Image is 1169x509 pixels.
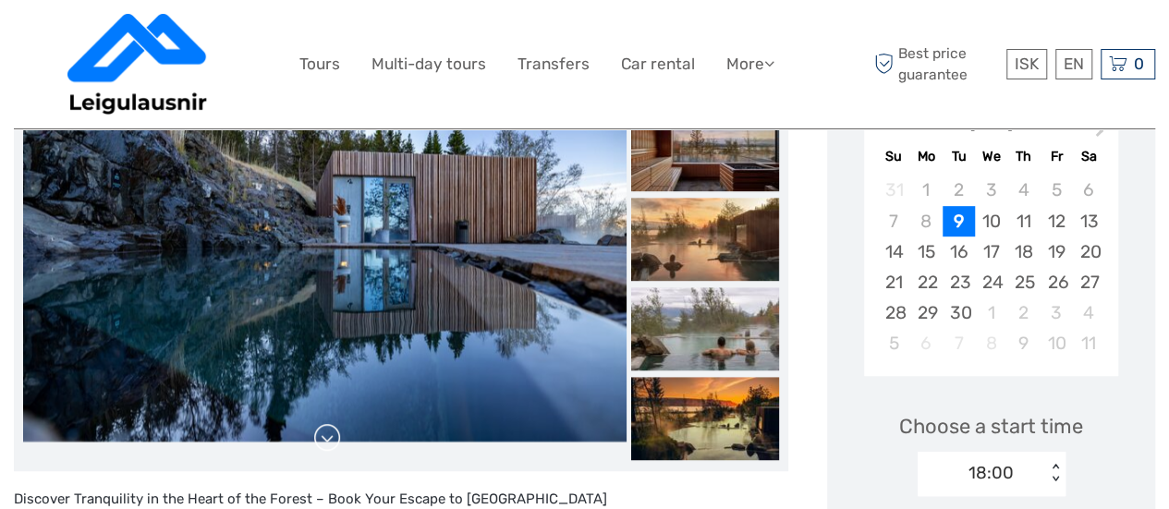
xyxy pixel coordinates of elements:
div: Choose Monday, September 29th, 2025 [910,297,943,328]
span: Choose a start time [899,412,1083,441]
a: Car rental [621,51,695,78]
a: More [726,51,774,78]
a: Transfers [518,51,590,78]
div: Tu [943,144,975,169]
div: We [975,144,1007,169]
img: 887f851ba5304571b0f24eabcb5551e7_slider_thumbnail.jpg [631,377,779,460]
div: Not available Sunday, September 7th, 2025 [877,206,909,236]
button: Open LiveChat chat widget [213,29,235,51]
button: Next Month [1087,120,1116,150]
div: Choose Sunday, September 21st, 2025 [877,267,909,297]
div: Not available Thursday, September 4th, 2025 [1007,175,1040,205]
div: Not available Saturday, September 6th, 2025 [1072,175,1104,205]
div: Choose Saturday, October 4th, 2025 [1072,297,1104,328]
div: Choose Tuesday, September 23rd, 2025 [943,267,975,297]
div: Choose Wednesday, October 1st, 2025 [975,297,1007,328]
img: 8bde81491b4a41469847547ee5f5c460_slider_thumbnail.jpg [631,198,779,281]
div: Choose Monday, September 22nd, 2025 [910,267,943,297]
div: Not available Tuesday, September 2nd, 2025 [943,175,975,205]
div: Su [877,144,909,169]
div: Choose Sunday, September 28th, 2025 [877,297,909,328]
img: 55f1aac4d70543b495cc5fea36ba17eb_slider_thumbnail.jpg [631,287,779,370]
div: Not available Sunday, August 31st, 2025 [877,175,909,205]
span: Best price guarantee [870,43,1002,84]
div: Choose Wednesday, September 24th, 2025 [975,267,1007,297]
div: Choose Tuesday, September 9th, 2025 [943,206,975,236]
div: Not available Friday, September 5th, 2025 [1040,175,1072,205]
div: Choose Thursday, October 2nd, 2025 [1007,297,1040,328]
div: Not available Wednesday, September 3rd, 2025 [975,175,1007,205]
div: Choose Sunday, September 14th, 2025 [877,236,909,267]
span: ISK [1015,55,1039,73]
div: Choose Tuesday, September 30th, 2025 [943,297,975,328]
div: Choose Friday, October 3rd, 2025 [1040,297,1072,328]
div: Choose Thursday, September 11th, 2025 [1007,206,1040,236]
div: Choose Sunday, October 5th, 2025 [877,328,909,358]
div: Not available Monday, September 8th, 2025 [910,206,943,236]
div: Mo [910,144,943,169]
div: Choose Friday, October 10th, 2025 [1040,328,1072,358]
div: Not available Wednesday, October 8th, 2025 [975,328,1007,358]
div: Choose Saturday, September 27th, 2025 [1072,267,1104,297]
a: Tours [299,51,340,78]
a: Multi-day tours [371,51,486,78]
div: Choose Monday, September 15th, 2025 [910,236,943,267]
div: Not available Monday, October 6th, 2025 [910,328,943,358]
div: EN [1055,49,1092,79]
div: Choose Wednesday, September 10th, 2025 [975,206,1007,236]
div: Choose Friday, September 19th, 2025 [1040,236,1072,267]
div: Th [1007,144,1040,169]
div: Not available Monday, September 1st, 2025 [910,175,943,205]
div: Choose Saturday, September 13th, 2025 [1072,206,1104,236]
div: Choose Thursday, October 9th, 2025 [1007,328,1040,358]
div: < > [1047,464,1063,483]
div: Fr [1040,144,1072,169]
div: Choose Thursday, September 18th, 2025 [1007,236,1040,267]
p: We're away right now. Please check back later! [26,32,209,47]
div: month 2025-09 [870,175,1112,358]
div: Choose Wednesday, September 17th, 2025 [975,236,1007,267]
div: Choose Friday, September 12th, 2025 [1040,206,1072,236]
div: Choose Saturday, September 20th, 2025 [1072,236,1104,267]
div: Sa [1072,144,1104,169]
div: 18:00 [968,461,1014,485]
div: Choose Saturday, October 11th, 2025 [1072,328,1104,358]
div: Choose Thursday, September 25th, 2025 [1007,267,1040,297]
img: cee74e381b7f4c479c70a1dd0ff108ae_slider_thumbnail.jpg [631,108,779,191]
div: Choose Tuesday, September 16th, 2025 [943,236,975,267]
img: 3237-1562bb6b-eaa9-480f-8daa-79aa4f7f02e6_logo_big.png [67,14,208,115]
div: Choose Friday, September 26th, 2025 [1040,267,1072,297]
div: Not available Tuesday, October 7th, 2025 [943,328,975,358]
span: 0 [1131,55,1147,73]
img: 55f02b13ce8142be9c3c9232f4de24aa_main_slider.jpg [23,40,627,442]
